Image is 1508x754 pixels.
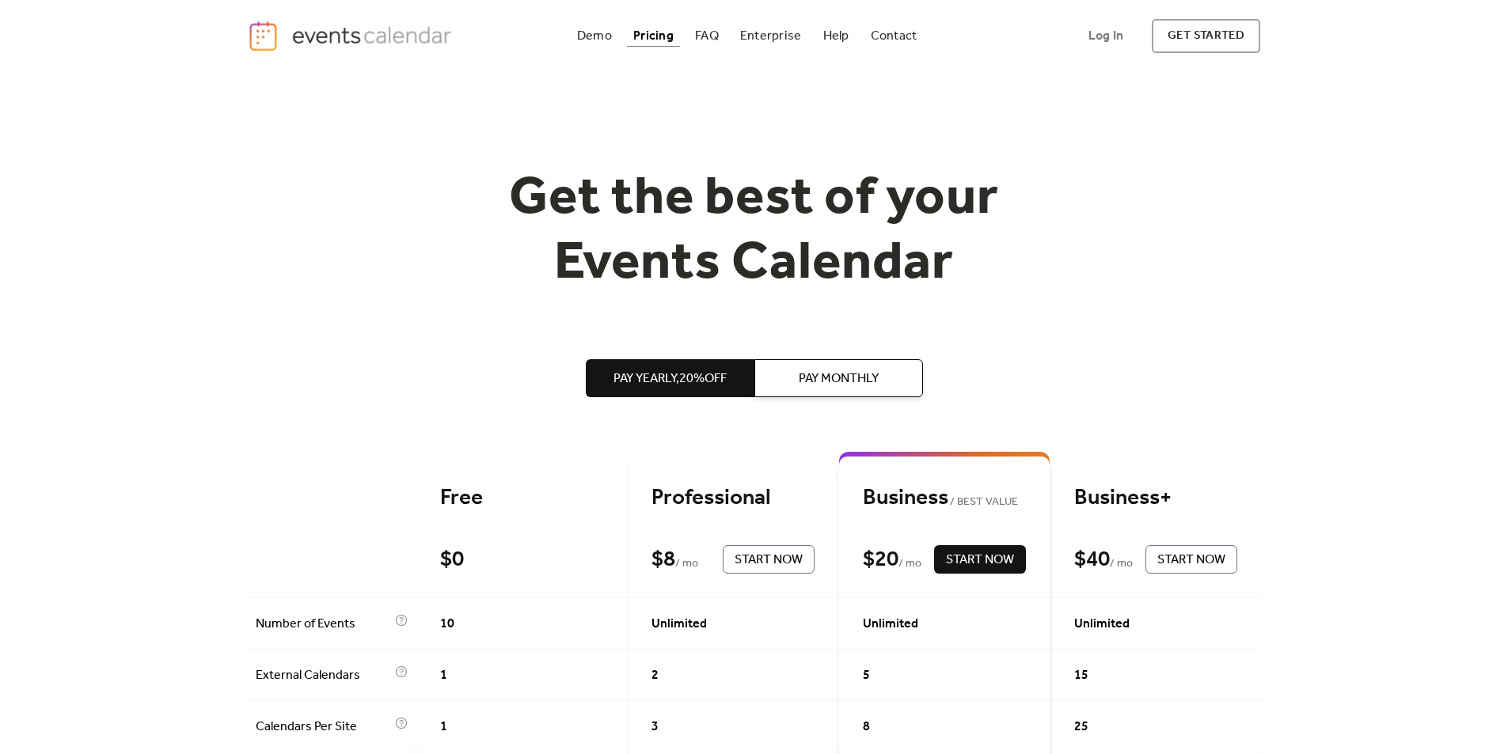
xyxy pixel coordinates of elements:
[898,555,921,574] span: / mo
[823,32,849,40] div: Help
[863,615,918,634] span: Unlimited
[440,484,603,512] div: Free
[934,545,1026,574] button: Start Now
[586,359,754,397] button: Pay Yearly,20%off
[1074,546,1110,574] div: $ 40
[695,32,719,40] div: FAQ
[871,32,917,40] div: Contact
[735,551,803,570] span: Start Now
[577,32,612,40] div: Demo
[256,666,391,685] span: External Calendars
[651,615,707,634] span: Unlimited
[863,546,898,574] div: $ 20
[440,666,447,685] span: 1
[651,484,815,512] div: Professional
[799,369,879,388] span: Pay Monthly
[1152,19,1260,53] a: get started
[1145,545,1237,574] button: Start Now
[651,666,659,685] span: 2
[256,718,391,737] span: Calendars Per Site
[863,718,870,737] span: 8
[651,718,659,737] span: 3
[946,551,1014,570] span: Start Now
[248,20,457,52] a: home
[689,25,725,47] a: FAQ
[863,666,870,685] span: 5
[723,545,815,574] button: Start Now
[817,25,856,47] a: Help
[740,32,801,40] div: Enterprise
[1110,555,1133,574] span: / mo
[633,32,674,40] div: Pricing
[754,359,923,397] button: Pay Monthly
[627,25,680,47] a: Pricing
[734,25,807,47] a: Enterprise
[440,615,454,634] span: 10
[571,25,618,47] a: Demo
[440,718,447,737] span: 1
[864,25,924,47] a: Contact
[613,369,727,388] span: Pay Yearly, 20% off
[1073,19,1139,53] a: Log In
[863,484,1026,512] div: Business
[440,546,464,574] div: $ 0
[450,167,1058,296] h1: Get the best of your Events Calendar
[1157,551,1225,570] span: Start Now
[1074,666,1088,685] span: 15
[256,615,391,634] span: Number of Events
[675,555,698,574] span: / mo
[1074,615,1130,634] span: Unlimited
[1074,484,1237,512] div: Business+
[1074,718,1088,737] span: 25
[651,546,675,574] div: $ 8
[948,493,1019,512] span: BEST VALUE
